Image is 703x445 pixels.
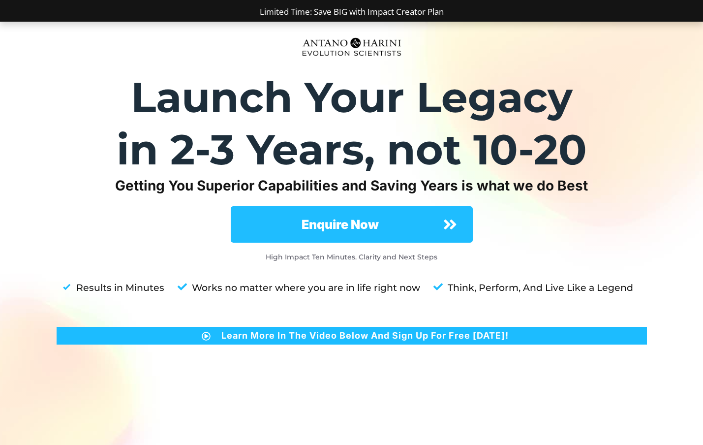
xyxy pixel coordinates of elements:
strong: Works no matter where you are in life right now [192,282,420,293]
strong: Learn More In The Video Below And Sign Up For Free [DATE]! [221,330,509,341]
strong: Enquire Now [302,217,379,232]
a: Enquire Now [231,206,473,243]
strong: Results in Minutes [76,282,164,293]
img: Evolution-Scientist (2) [298,32,406,62]
strong: in 2-3 Years, not 10-20 [117,124,587,175]
strong: Launch Your Legacy [131,72,573,123]
strong: Think, Perform, And Live Like a Legend [448,282,633,293]
strong: Getting You Superior Capabilities and Saving Years is what we do Best [115,177,588,194]
a: Limited Time: Save BIG with Impact Creator Plan [260,6,444,17]
strong: High Impact Ten Minutes. Clarity and Next Steps [266,253,437,261]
